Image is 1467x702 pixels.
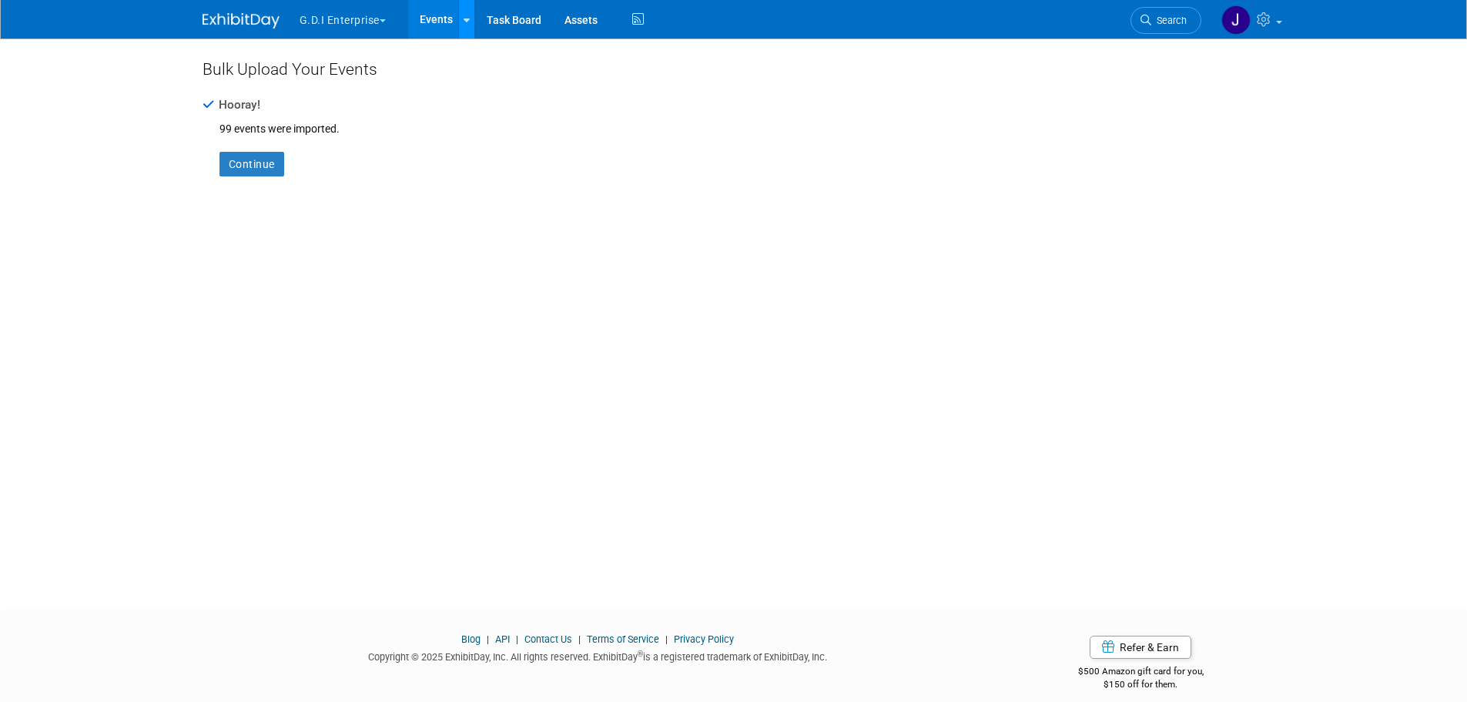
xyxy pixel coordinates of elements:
[203,113,1265,136] div: 99 events were imported.
[203,647,994,664] div: Copyright © 2025 ExhibitDay, Inc. All rights reserved. ExhibitDay is a registered trademark of Ex...
[203,58,1265,81] div: Bulk Upload Your Events
[674,633,734,645] a: Privacy Policy
[524,633,572,645] a: Contact Us
[203,13,280,29] img: ExhibitDay
[1090,636,1191,659] a: Refer & Earn
[1017,655,1265,690] div: $500 Amazon gift card for you,
[1130,7,1201,34] a: Search
[461,633,481,645] a: Blog
[219,152,284,176] a: Continue
[203,96,1265,113] div: Hooray!
[574,633,584,645] span: |
[483,633,493,645] span: |
[1017,678,1265,691] div: $150 off for them.
[638,650,643,658] sup: ®
[661,633,672,645] span: |
[587,633,659,645] a: Terms of Service
[495,633,510,645] a: API
[1221,5,1251,35] img: Jillian Cardullias
[512,633,522,645] span: |
[1151,15,1187,26] span: Search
